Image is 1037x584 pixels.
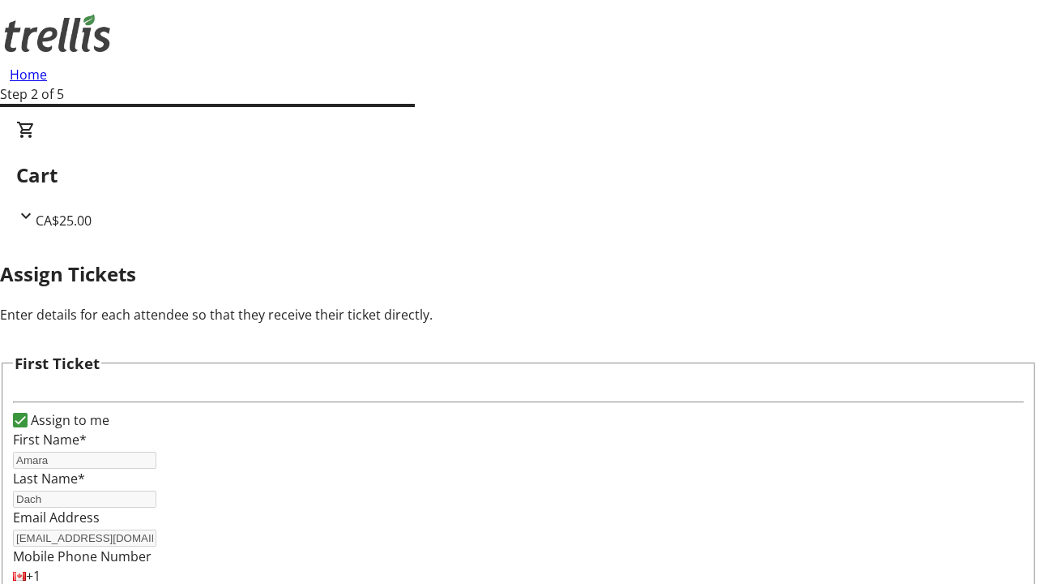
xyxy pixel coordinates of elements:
h3: First Ticket [15,352,100,375]
div: CartCA$25.00 [16,120,1021,230]
span: CA$25.00 [36,212,92,230]
label: Last Name* [13,470,85,487]
h2: Cart [16,161,1021,190]
label: Mobile Phone Number [13,547,151,565]
label: First Name* [13,431,87,449]
label: Assign to me [28,410,109,430]
label: Email Address [13,509,100,526]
